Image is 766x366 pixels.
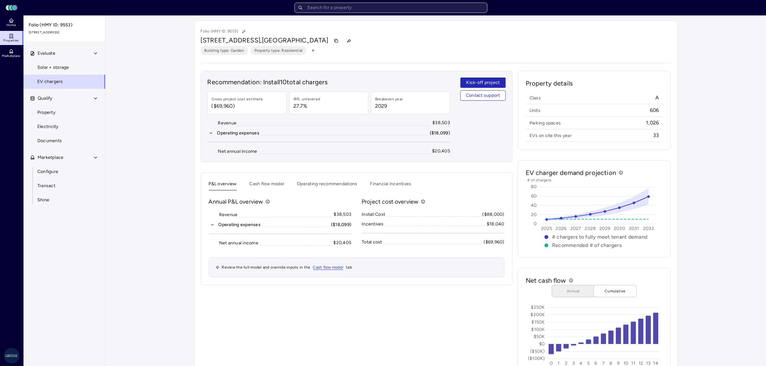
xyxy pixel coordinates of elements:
span: Kick-off project [466,79,500,86]
text: 0 [534,221,537,227]
span: 2029 [375,102,403,110]
div: Total cost [362,239,382,246]
text: 2028 [585,226,596,232]
text: $100K [531,327,545,332]
button: Operating expenses($18,099) [208,130,450,137]
text: 2030 [614,226,625,232]
div: Incentives [362,221,384,228]
button: Marketplace [23,151,106,165]
span: Home [6,23,16,27]
div: $38,503 [334,211,351,218]
div: $18,040 [487,221,504,228]
div: Review the full model and override inputs in the tab [209,257,504,277]
text: 2026 [556,226,567,232]
p: Project cost overview [362,197,418,206]
text: ($50K) [530,349,545,354]
span: Evaluate [38,50,55,57]
span: Contact support [466,92,500,99]
h2: EV charger demand projection [526,168,616,177]
text: 2025 [541,226,552,232]
text: ($100K) [528,356,545,361]
button: Operating recommendations [297,180,357,190]
text: 40 [531,203,537,208]
button: Kick-off project [460,78,506,88]
div: Install Cost [362,211,385,218]
img: Greystar AS [4,348,19,363]
span: Documents [37,137,62,144]
a: Electricity [23,120,106,134]
p: Annual P&L overview [209,197,263,206]
text: $200K [531,312,545,317]
span: EV chargers [37,78,63,85]
text: 60 [531,193,537,199]
div: ($69,960) [484,239,504,246]
span: ($69,960) [212,102,263,110]
span: A [655,94,659,101]
div: ($18,099) [331,221,351,228]
text: 20 [531,212,537,217]
a: Transact [23,179,106,193]
span: Solar + storage [37,64,69,71]
span: Qualify [38,95,52,102]
div: Revenue [219,211,238,218]
div: $38,503 [432,119,450,126]
span: Cash flow model [313,265,344,270]
button: Cash flow model [250,180,284,190]
span: EVs on site this year [530,133,572,139]
button: Qualify [23,91,106,105]
text: $150K [531,319,545,325]
span: 1,026 [646,119,659,126]
div: Net annual income [219,240,258,247]
h2: Property details [526,79,663,93]
div: $20,405 [333,239,351,246]
span: Folio (HMY ID: 9553) [29,22,101,29]
span: Electricity [37,123,59,130]
a: Configure [23,165,106,179]
text: $0 [539,341,545,347]
button: P&L overview [209,180,237,190]
text: $50K [534,334,545,339]
text: 2031 [629,226,639,232]
a: EV chargers [23,75,106,89]
span: Marketplace [2,54,20,58]
div: Net annual income [218,148,257,155]
text: 2029 [599,226,610,232]
button: Evaluate [23,46,106,60]
h2: Net cash flow [526,276,566,285]
a: Cash flow model [313,264,344,270]
span: Property type: Residential [254,47,303,54]
span: Units [530,107,540,114]
span: Building type: Garden [205,47,244,54]
text: Recommended # of chargers [552,242,622,249]
button: Contact support [460,90,506,101]
div: Revenue [218,120,236,127]
div: ($18,099) [430,130,450,137]
div: Breakeven year [375,96,403,102]
text: # chargers to fully meet tenant demand [552,234,648,240]
text: 2032 [643,226,654,232]
span: Shine [37,197,49,204]
input: Search for a property [294,3,487,13]
span: Cumulative [599,288,631,294]
span: [GEOGRAPHIC_DATA] [262,36,328,44]
span: Property [37,109,55,116]
div: Operating expenses [217,130,260,137]
div: IRR, unlevered [293,96,320,102]
h2: Recommendation: Install 10 total chargers [208,78,450,87]
span: Parking spaces [530,120,561,126]
p: Folio (HMY ID: 9553) [201,27,248,36]
a: Documents [23,134,106,148]
span: Transact [37,182,55,189]
span: [STREET_ADDRESS] [29,30,101,35]
span: Properties [4,39,19,42]
button: Financial incentives [370,180,411,190]
div: ($88,000) [483,211,504,218]
button: Building type: Garden [201,46,248,55]
div: Gross project cost estimate [212,96,263,102]
text: 80 [531,184,537,190]
a: Solar + storage [23,60,106,75]
span: 27.7% [293,102,320,110]
text: # of chargers [527,178,551,182]
span: 606 [650,107,659,114]
span: Configure [37,168,58,175]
